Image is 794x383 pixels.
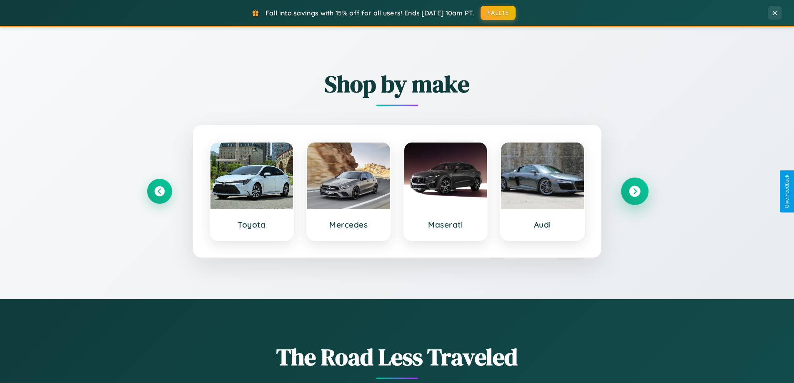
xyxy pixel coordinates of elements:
[509,220,576,230] h3: Audi
[266,9,474,17] span: Fall into savings with 15% off for all users! Ends [DATE] 10am PT.
[413,220,479,230] h3: Maserati
[316,220,382,230] h3: Mercedes
[784,175,790,208] div: Give Feedback
[147,341,647,373] h1: The Road Less Traveled
[481,6,516,20] button: FALL15
[219,220,285,230] h3: Toyota
[147,68,647,100] h2: Shop by make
